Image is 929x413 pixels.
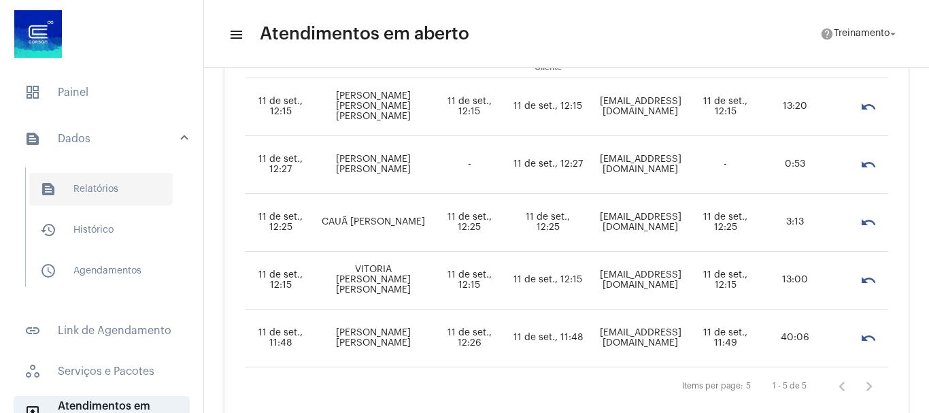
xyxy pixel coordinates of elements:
mat-icon: sidenav icon [40,222,56,238]
td: CAUÃ [PERSON_NAME] [317,194,430,252]
mat-icon: sidenav icon [24,323,41,339]
span: sidenav icon [24,363,41,380]
span: Serviços e Pacotes [14,355,190,388]
mat-chip-list: selection [837,267,888,294]
mat-icon: sidenav icon [40,263,56,279]
mat-chip-list: selection [837,151,888,178]
div: 5 [746,382,751,391]
span: Treinamento [834,29,890,39]
td: [PERSON_NAME] [PERSON_NAME] [317,310,430,367]
span: Relatórios [29,173,173,205]
td: 11 de set., 12:25 [693,194,758,252]
td: 11 de set., 12:26 [430,310,509,367]
td: [EMAIL_ADDRESS][DOMAIN_NAME] [588,136,693,194]
td: 11 de set., 11:49 [693,310,758,367]
td: 13:20 [758,78,832,136]
span: sidenav icon [24,84,41,101]
mat-expansion-panel-header: sidenav iconDados [8,117,203,161]
td: 11 de set., 12:15 [693,78,758,136]
button: Página anterior [828,373,856,400]
span: Atendimentos em aberto [260,23,469,45]
td: 11 de set., 12:15 [430,252,509,310]
td: 11 de set., 12:27 [508,136,588,194]
td: 11 de set., 12:15 [245,78,317,136]
button: Treinamento [812,20,907,48]
td: [PERSON_NAME] [PERSON_NAME] [PERSON_NAME] [317,78,430,136]
td: 11 de set., 12:25 [245,194,317,252]
mat-icon: undo [860,214,877,231]
mat-icon: sidenav icon [229,27,242,43]
img: d4669ae0-8c07-2337-4f67-34b0df7f5ae4.jpeg [11,7,65,61]
td: 13:00 [758,252,832,310]
div: sidenav iconDados [8,161,203,306]
mat-chip-list: selection [837,325,888,352]
mat-icon: undo [860,272,877,288]
td: 11 de set., 12:15 [430,78,509,136]
mat-icon: sidenav icon [24,131,41,147]
td: VITORIA [PERSON_NAME] [PERSON_NAME] [317,252,430,310]
td: [EMAIL_ADDRESS][DOMAIN_NAME] [588,252,693,310]
td: - [430,136,509,194]
span: Histórico [29,214,173,246]
td: 11 de set., 11:48 [245,310,317,367]
td: 11 de set., 12:27 [245,136,317,194]
span: Link de Agendamento [14,314,190,347]
div: Items per page: [682,382,743,391]
td: 40:06 [758,310,832,367]
button: Próxima página [856,373,883,400]
mat-chip-list: selection [837,209,888,236]
mat-icon: undo [860,156,877,173]
mat-chip-list: selection [837,93,888,120]
mat-icon: arrow_drop_down [887,28,899,40]
td: 11 de set., 12:25 [508,194,588,252]
td: 11 de set., 12:15 [508,252,588,310]
td: [EMAIL_ADDRESS][DOMAIN_NAME] [588,310,693,367]
mat-icon: undo [860,99,877,115]
mat-icon: undo [860,330,877,346]
td: 0:53 [758,136,832,194]
td: 11 de set., 12:15 [693,252,758,310]
span: Painel [14,76,190,109]
td: 3:13 [758,194,832,252]
mat-icon: sidenav icon [40,181,56,197]
td: [EMAIL_ADDRESS][DOMAIN_NAME] [588,194,693,252]
td: 11 de set., 11:48 [508,310,588,367]
td: [EMAIL_ADDRESS][DOMAIN_NAME] [588,78,693,136]
mat-panel-title: Dados [24,131,182,147]
td: 11 de set., 12:15 [245,252,317,310]
div: 1 - 5 de 5 [773,382,807,391]
td: 11 de set., 12:25 [430,194,509,252]
td: [PERSON_NAME] [PERSON_NAME] [317,136,430,194]
td: 11 de set., 12:15 [508,78,588,136]
mat-icon: help [820,27,834,41]
span: Agendamentos [29,254,173,287]
td: - [693,136,758,194]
